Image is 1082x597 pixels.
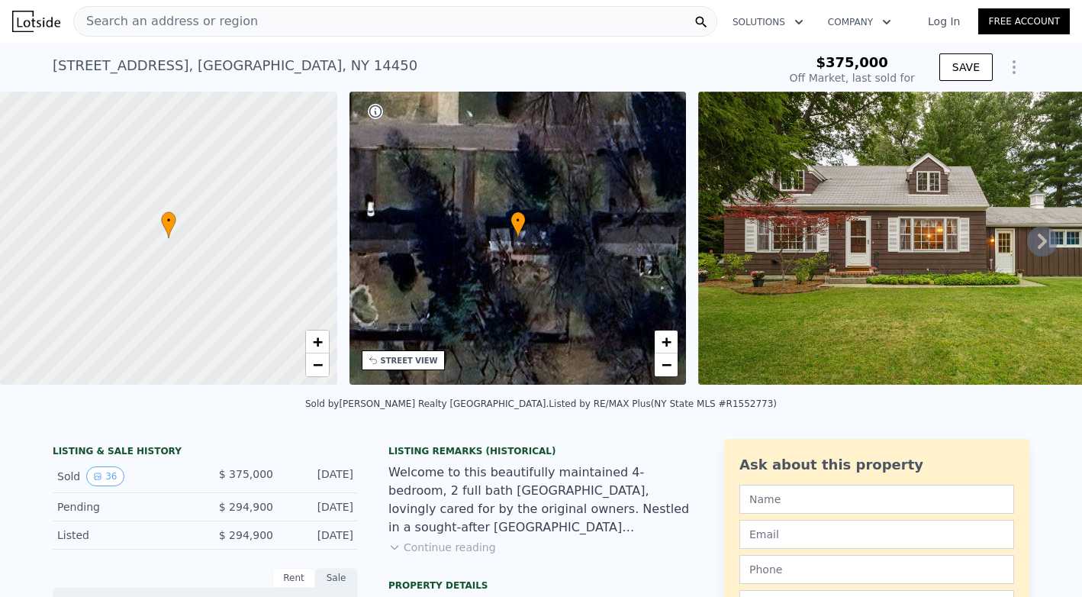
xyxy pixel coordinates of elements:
input: Name [739,485,1014,514]
div: • [510,211,526,238]
div: Rent [272,568,315,588]
span: $ 294,900 [219,501,273,513]
span: Search an address or region [74,12,258,31]
button: SAVE [939,53,993,81]
button: View historical data [86,466,124,486]
span: • [161,214,176,228]
div: Listed [57,528,193,543]
button: Continue reading [388,540,496,555]
div: Listing Remarks (Historical) [388,445,694,457]
div: LISTING & SALE HISTORY [53,445,358,460]
div: [DATE] [285,466,353,486]
input: Email [739,520,1014,549]
button: Show Options [999,52,1029,82]
img: Lotside [12,11,60,32]
div: Sold by [PERSON_NAME] Realty [GEOGRAPHIC_DATA] . [305,399,549,409]
a: Zoom out [306,353,329,376]
div: Ask about this property [739,454,1014,476]
a: Log In [910,14,978,29]
div: Sale [315,568,358,588]
div: • [161,211,176,238]
span: $ 375,000 [219,468,273,480]
input: Phone [739,555,1014,584]
button: Solutions [720,8,816,36]
span: • [510,214,526,228]
div: Off Market, last sold for [790,70,915,86]
div: [DATE] [285,499,353,515]
span: − [662,355,671,374]
span: − [312,355,322,374]
span: + [662,332,671,351]
div: Listed by RE/MAX Plus (NY State MLS #R1552773) [549,399,777,409]
a: Zoom in [655,331,678,353]
div: Property details [388,579,694,592]
a: Zoom in [306,331,329,353]
span: $375,000 [816,54,888,70]
div: [DATE] [285,528,353,543]
div: Pending [57,499,193,515]
div: Sold [57,466,193,486]
span: + [312,332,322,351]
a: Free Account [978,8,1070,34]
span: $ 294,900 [219,529,273,541]
a: Zoom out [655,353,678,376]
button: Company [816,8,903,36]
div: [STREET_ADDRESS] , [GEOGRAPHIC_DATA] , NY 14450 [53,55,417,76]
div: STREET VIEW [381,355,438,366]
div: Welcome to this beautifully maintained 4-bedroom, 2 full bath [GEOGRAPHIC_DATA], lovingly cared f... [388,463,694,537]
